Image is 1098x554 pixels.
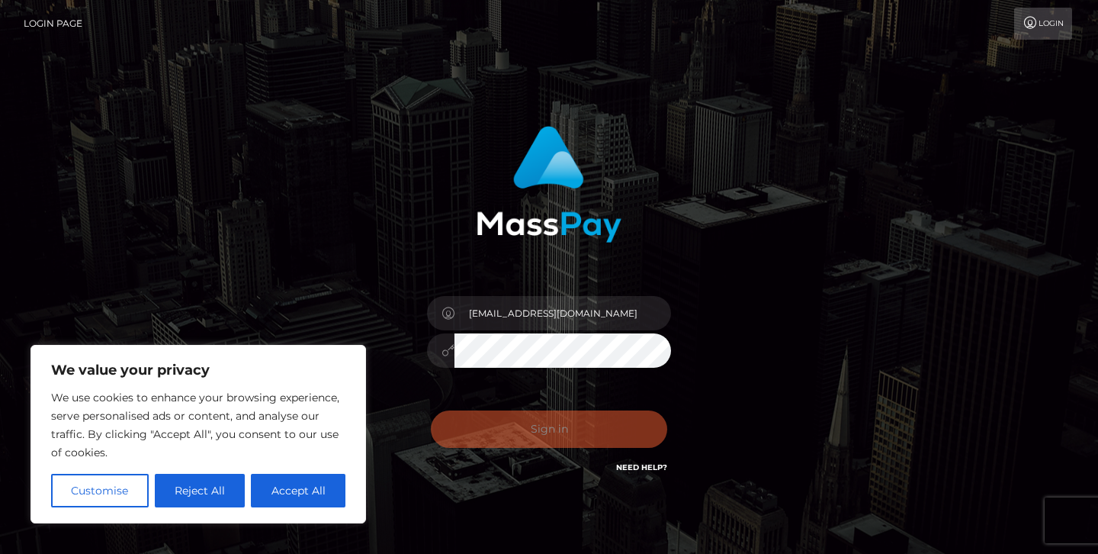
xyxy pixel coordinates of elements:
img: MassPay Login [477,126,621,243]
input: Username... [454,296,671,330]
a: Login [1014,8,1072,40]
p: We use cookies to enhance your browsing experience, serve personalised ads or content, and analys... [51,388,345,462]
button: Accept All [251,474,345,507]
button: Reject All [155,474,246,507]
a: Need Help? [616,462,667,472]
a: Login Page [24,8,82,40]
button: Customise [51,474,149,507]
div: We value your privacy [30,345,366,523]
p: We value your privacy [51,361,345,379]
